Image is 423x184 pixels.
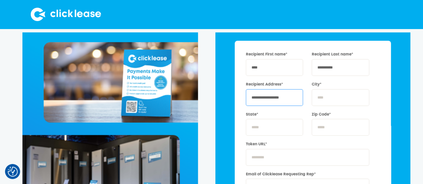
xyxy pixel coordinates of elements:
img: Revisit consent button [8,167,18,177]
label: Recipient Address* [246,82,303,87]
button: Consent Preferences [8,167,18,177]
label: Recipient First name* [246,52,303,57]
label: Zip Code* [312,112,369,118]
label: Email of Clicklease Requesting Rep* [246,172,369,177]
img: Clicklease logo [31,8,101,21]
label: Recipient Last name* [312,52,369,57]
label: State* [246,112,303,118]
label: Token URL* [246,142,369,147]
label: City* [312,82,369,87]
